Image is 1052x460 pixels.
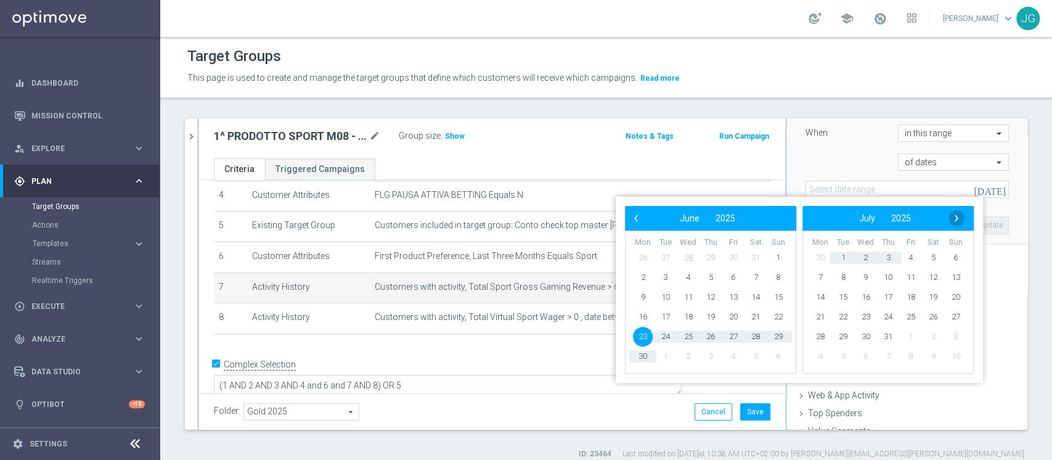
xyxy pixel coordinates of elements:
[247,212,370,242] td: Existing Target Group
[701,307,720,327] span: 19
[769,268,788,287] span: 8
[628,210,787,226] bs-datepicker-navigation-view: ​ ​ ​
[946,327,966,347] span: 3
[701,287,720,307] span: 12
[808,390,879,400] span: Web & App Activity
[923,287,943,307] span: 19
[579,449,611,459] label: ID: 23464
[805,181,1009,198] input: Select date range
[32,276,128,285] a: Realtime Triggers
[808,408,862,418] span: Top Spenders
[810,307,830,327] span: 21
[32,271,159,290] div: Realtime Triggers
[810,248,830,268] span: 30
[656,307,675,327] span: 17
[656,347,675,366] span: 1
[923,268,943,287] span: 12
[769,347,788,366] span: 6
[133,238,145,250] i: keyboard_arrow_right
[855,347,875,366] span: 6
[724,347,743,366] span: 4
[633,347,653,366] span: 30
[942,9,1016,28] a: [PERSON_NAME]keyboard_arrow_down
[32,239,145,248] button: Templates keyboard_arrow_right
[375,282,723,292] span: Customers with activity, Total Sport Gross Gaming Revenue > 613 , on this month (to date)
[622,449,1024,459] label: Last modified on [DATE] at 10:38 AM UTC+02:00 by [PERSON_NAME][EMAIL_ADDRESS][PERSON_NAME][DOMAIN...
[724,268,743,287] span: 6
[855,248,875,268] span: 2
[724,248,743,268] span: 30
[14,302,145,311] button: play_circle_outline Execute keyboard_arrow_right
[833,287,853,307] span: 15
[855,307,875,327] span: 23
[14,144,145,154] button: person_search Explore keyboard_arrow_right
[656,268,675,287] span: 3
[375,220,675,231] span: Customers included in target group: Conto check top master [PERSON_NAME]
[724,307,743,327] span: 20
[185,118,197,155] button: chevron_right
[901,268,921,287] span: 11
[901,347,921,366] span: 8
[859,213,875,223] span: July
[923,248,943,268] span: 5
[724,287,743,307] span: 13
[877,237,900,248] th: weekday
[855,268,875,287] span: 9
[14,367,145,377] button: Data Studio keyboard_arrow_right
[14,399,25,410] i: lightbulb
[633,307,653,327] span: 16
[14,334,133,345] div: Analyze
[923,347,943,366] span: 9
[854,237,877,248] th: weekday
[32,216,159,234] div: Actions
[214,181,247,212] td: 4
[746,347,765,366] span: 5
[628,210,644,226] button: ‹
[701,327,720,347] span: 26
[32,202,128,212] a: Target Groups
[14,67,145,99] div: Dashboard
[224,359,296,371] label: Complex Selection
[883,210,919,226] button: 2025
[810,287,830,307] span: 14
[922,237,945,248] th: weekday
[678,268,698,287] span: 4
[14,78,25,89] i: equalizer
[746,307,765,327] span: 21
[724,327,743,347] span: 27
[265,158,375,180] a: Triggered Campaigns
[247,181,370,212] td: Customer Attributes
[633,248,653,268] span: 26
[678,248,698,268] span: 28
[247,273,370,303] td: Activity History
[31,388,129,421] a: Optibot
[14,111,145,121] button: Mission Control
[375,190,523,200] span: FLG PAUSA ATTIVA BETTING Equals N
[187,73,637,83] span: This page is used to create and manage the target groups that define which customers will receive...
[187,47,281,65] h1: Target Groups
[633,327,653,347] span: 23
[14,143,25,154] i: person_search
[878,287,898,307] span: 17
[32,220,128,230] a: Actions
[633,287,653,307] span: 9
[33,240,133,247] div: Templates
[616,197,983,383] bs-daterangepicker-container: calendar
[718,129,770,143] button: Run Campaign
[31,368,133,376] span: Data Studio
[878,248,898,268] span: 3
[878,347,898,366] span: 7
[129,400,145,408] div: +10
[923,327,943,347] span: 2
[214,129,367,144] h2: 1^ PRODOTTO SPORT M08 - ACTIVE VIRTUAL L2M - GGR VIRTUAL L2M > 100 25.08
[14,78,145,88] div: equalizer Dashboard
[214,158,265,180] a: Criteria
[31,99,145,132] a: Mission Control
[14,400,145,409] div: lightbulb Optibot +10
[833,248,853,268] span: 1
[32,197,159,216] div: Target Groups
